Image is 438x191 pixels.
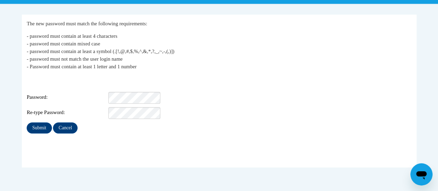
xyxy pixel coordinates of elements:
[27,94,107,101] span: Password:
[410,163,432,185] iframe: Button to launch messaging window
[27,33,174,69] span: - password must contain at least 4 characters - password must contain mixed case - password must ...
[27,122,52,133] input: Submit
[27,109,107,116] span: Re-type Password:
[27,21,147,26] span: The new password must match the following requirements:
[53,122,78,133] input: Cancel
